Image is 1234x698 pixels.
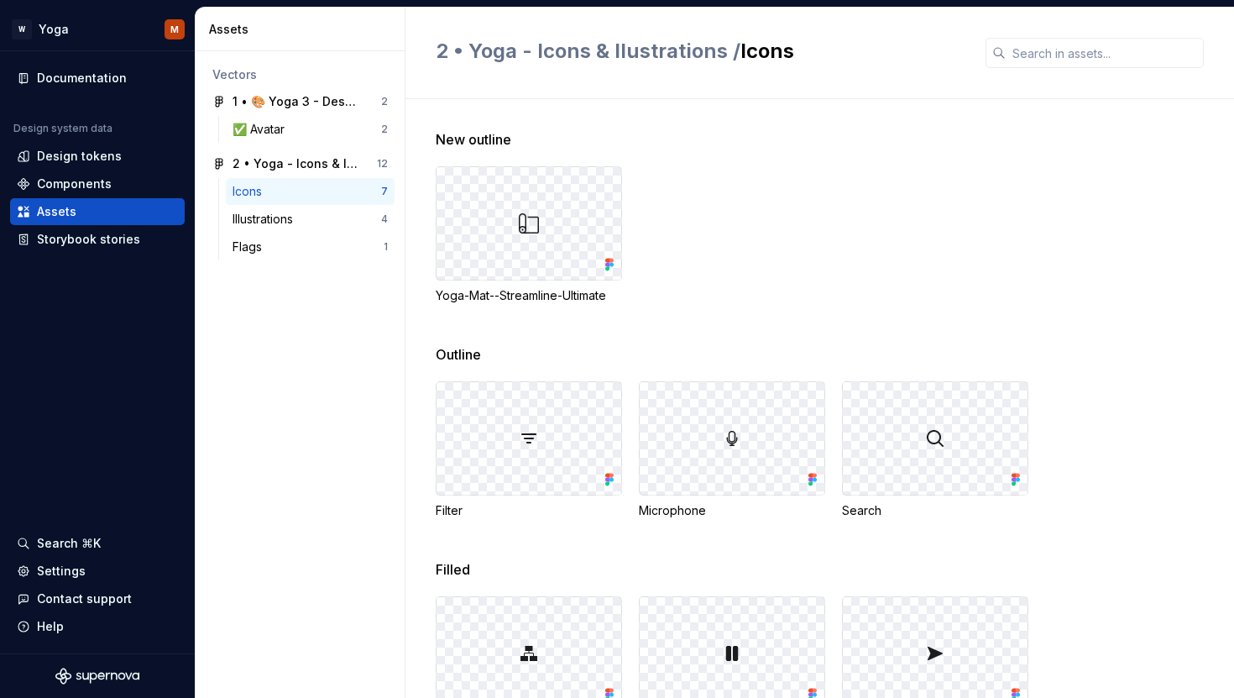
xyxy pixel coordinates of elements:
span: Filled [436,559,470,580]
div: Documentation [37,70,127,87]
div: Icons [233,183,269,200]
a: Documentation [10,65,185,92]
a: Assets [10,198,185,225]
div: Vectors [212,66,388,83]
a: Flags1 [226,234,395,260]
span: 2 • Yoga - Icons & Ilustrations / [436,39,740,63]
div: Filter [436,502,622,519]
div: Components [37,176,112,192]
div: 1 [384,240,388,254]
button: Help [10,613,185,640]
div: Settings [37,563,86,580]
div: 2 [381,95,388,108]
div: ✅ Avatar [233,121,291,138]
div: 1 • 🎨 Yoga 3 - Design System [233,93,358,110]
div: 7 [381,185,388,198]
div: 2 • Yoga - Icons & Ilustrations [233,155,358,172]
svg: Supernova Logo [55,668,139,685]
h2: Icons [436,38,965,65]
div: Search [842,502,1028,519]
button: Search ⌘K [10,530,185,557]
div: Search ⌘K [37,535,101,552]
div: Assets [209,21,398,38]
div: 12 [377,157,388,171]
a: Design tokens [10,143,185,170]
div: Flags [233,239,269,255]
button: Contact support [10,585,185,612]
div: 2 [381,123,388,136]
a: 1 • 🎨 Yoga 3 - Design System2 [206,88,395,115]
div: Design system data [13,122,112,135]
span: New outline [436,129,511,150]
div: Contact support [37,590,132,607]
div: W [12,19,32,39]
div: Yoga-Mat--Streamline-Ultimate [436,287,622,304]
button: WYogaM [3,11,191,47]
div: Microphone [639,502,825,519]
div: Illustrations [233,211,300,228]
a: ✅ Avatar2 [226,116,395,143]
a: Storybook stories [10,226,185,253]
div: Assets [37,203,76,220]
a: Icons7 [226,178,395,205]
div: Design tokens [37,148,122,165]
div: Yoga [39,21,69,38]
span: Outline [436,344,481,365]
a: Settings [10,558,185,585]
input: Search in assets... [1006,38,1204,68]
a: Illustrations4 [226,206,395,233]
a: Components [10,171,185,197]
div: Help [37,618,64,635]
a: 2 • Yoga - Icons & Ilustrations12 [206,150,395,177]
div: M [170,23,179,36]
div: 4 [381,213,388,226]
div: Storybook stories [37,231,140,248]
